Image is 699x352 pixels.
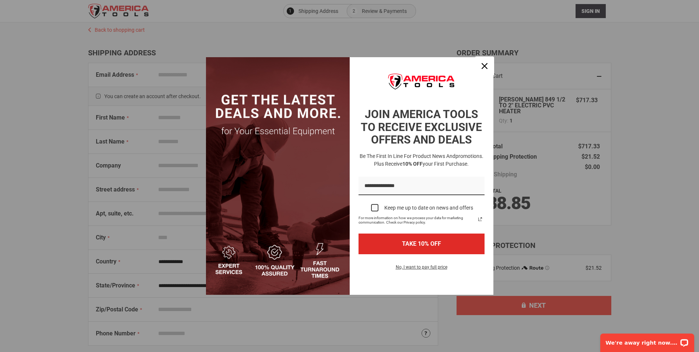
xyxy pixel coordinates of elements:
button: Close [476,57,493,75]
button: TAKE 10% OFF [359,234,485,254]
span: For more information on how we process your data for marketing communication. Check our Privacy p... [359,216,476,225]
div: Keep me up to date on news and offers [384,205,473,211]
button: No, I want to pay full price [390,263,453,276]
strong: 10% OFF [402,161,423,167]
strong: JOIN AMERICA TOOLS TO RECEIVE EXCLUSIVE OFFERS AND DEALS [361,108,482,146]
h3: Be the first in line for product news and [357,152,486,168]
svg: close icon [482,63,487,69]
span: promotions. Plus receive your first purchase. [374,153,483,167]
input: Email field [359,177,485,196]
iframe: LiveChat chat widget [595,329,699,352]
svg: link icon [476,215,485,224]
a: Read our Privacy Policy [476,215,485,224]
